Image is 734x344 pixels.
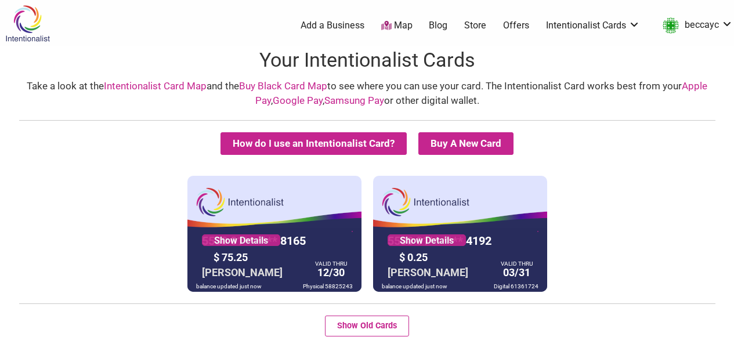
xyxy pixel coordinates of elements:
[464,19,486,32] a: Store
[657,15,733,36] a: beccayc
[379,281,450,292] div: balance updated just now
[239,80,327,92] a: Buy Black Card Map
[503,19,529,32] a: Offers
[324,95,384,106] a: Samsung Pay
[312,262,350,281] div: 12/30
[193,281,265,292] div: balance updated just now
[301,19,364,32] a: Add a Business
[501,263,533,265] div: VALID THRU
[498,262,536,281] div: 03/31
[211,248,309,266] div: $ 75.25
[199,263,285,281] div: [PERSON_NAME]
[418,132,514,155] summary: Buy A New Card
[491,281,541,292] div: Digital 61361724
[381,19,413,32] a: Map
[220,132,407,155] button: How do I use an Intentionalist Card?
[325,316,409,336] button: Show Old Cards
[546,19,640,32] a: Intentionalist Cards
[12,79,722,108] div: Take a look at the and the to see where you can use your card. The Intentionalist Card works best...
[315,263,347,265] div: VALID THRU
[104,80,207,92] a: Intentionalist Card Map
[388,234,466,246] a: Show Details
[385,263,471,281] div: [PERSON_NAME]
[202,234,280,246] a: Show Details
[273,95,323,106] a: Google Pay
[396,248,495,266] div: $ 0.25
[300,281,356,292] div: Physical 58825243
[429,19,447,32] a: Blog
